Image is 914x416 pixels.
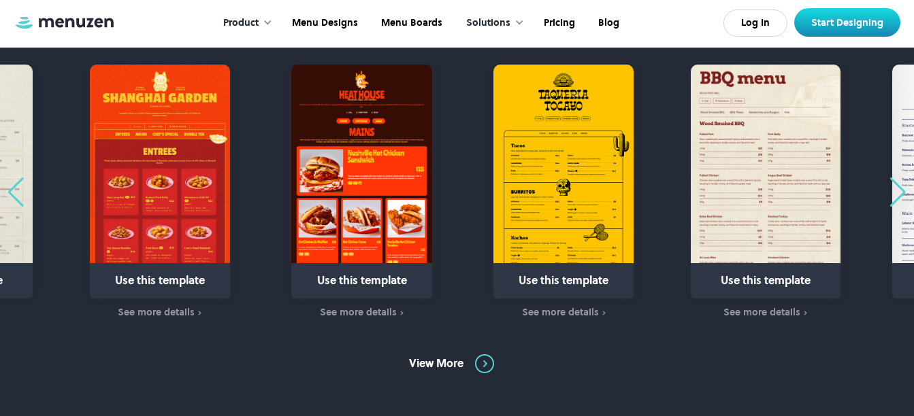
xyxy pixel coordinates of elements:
[368,2,453,44] a: Menu Boards
[409,354,506,373] a: View More
[585,2,630,44] a: Blog
[723,307,800,317] div: See more details
[291,65,431,298] a: Use this template
[794,8,900,37] a: Start Designing
[531,2,585,44] a: Pricing
[691,305,840,320] a: See more details
[223,16,259,31] div: Product
[287,305,437,320] a: See more details
[118,307,195,317] div: See more details
[90,65,230,298] a: Use this template
[723,10,787,37] a: Log In
[210,2,279,44] div: Product
[889,177,907,207] div: Next slide
[85,65,260,319] div: 1 / 31
[691,65,866,319] div: 4 / 31
[7,177,25,207] div: Previous slide
[453,2,531,44] div: Solutions
[320,307,397,317] div: See more details
[279,2,368,44] a: Menu Designs
[493,65,634,298] a: Use this template
[409,356,463,371] div: View More
[489,305,638,320] a: See more details
[287,65,462,319] div: 2 / 31
[85,305,235,320] a: See more details
[489,65,664,319] div: 3 / 31
[466,16,510,31] div: Solutions
[691,65,840,298] a: Use this template
[522,307,599,317] div: See more details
